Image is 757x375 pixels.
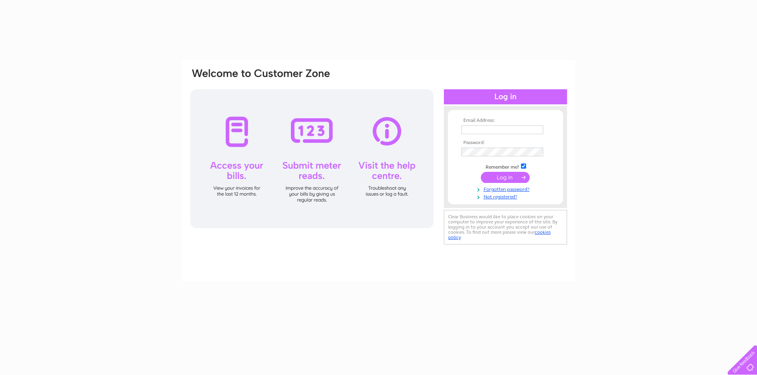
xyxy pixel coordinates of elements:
[444,210,567,244] div: Clear Business would like to place cookies on your computer to improve your experience of the sit...
[459,162,552,170] td: Remember me?
[459,140,552,146] th: Password:
[481,172,530,183] input: Submit
[459,118,552,123] th: Email Address:
[461,192,552,200] a: Not registered?
[448,229,551,240] a: cookies policy
[461,185,552,192] a: Forgotten password?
